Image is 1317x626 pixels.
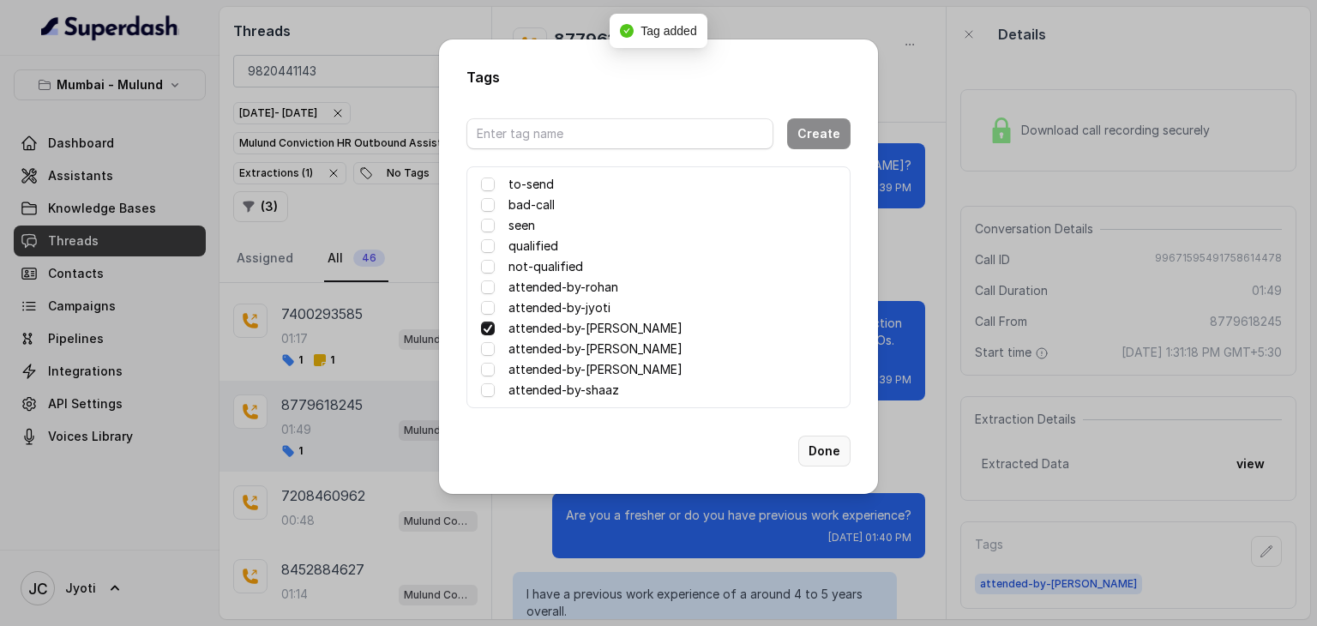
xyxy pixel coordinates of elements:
[508,277,618,298] label: attended-by-rohan
[508,339,683,359] label: attended-by-[PERSON_NAME]
[508,195,555,215] label: bad-call
[640,24,696,38] span: Tag added
[508,215,535,236] label: seen
[508,380,619,400] label: attended-by-shaaz
[787,118,851,149] button: Create
[508,359,683,380] label: attended-by-[PERSON_NAME]
[508,174,554,195] label: to-send
[508,318,683,339] label: attended-by-[PERSON_NAME]
[508,298,610,318] label: attended-by-jyoti
[508,236,558,256] label: qualified
[466,118,773,149] input: Enter tag name
[798,436,851,466] button: Done
[508,256,583,277] label: not-qualified
[620,24,634,38] span: check-circle
[466,67,851,87] h2: Tags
